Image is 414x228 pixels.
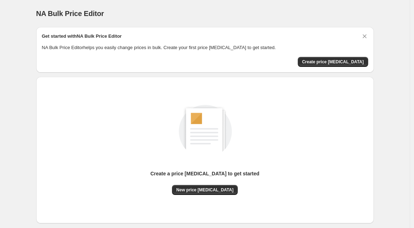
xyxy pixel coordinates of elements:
span: Create price [MEDICAL_DATA] [302,59,364,65]
span: New price [MEDICAL_DATA] [176,187,233,193]
button: Dismiss card [361,33,368,40]
button: New price [MEDICAL_DATA] [172,185,238,195]
h2: Get started with NA Bulk Price Editor [42,33,122,40]
p: NA Bulk Price Editor helps you easily change prices in bulk. Create your first price [MEDICAL_DAT... [42,44,368,51]
span: NA Bulk Price Editor [36,10,104,17]
button: Create price change job [298,57,368,67]
p: Create a price [MEDICAL_DATA] to get started [150,170,259,177]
